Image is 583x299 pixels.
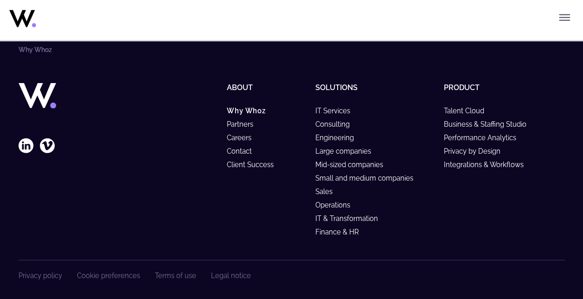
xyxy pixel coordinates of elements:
a: Operations [315,201,359,209]
a: Talent Cloud [443,107,492,115]
a: Product [443,83,479,92]
a: Mid-sized companies [315,161,391,169]
a: Privacy policy [19,272,62,279]
a: Finance & HR [315,228,367,236]
a: Performance Analytics [443,134,524,142]
a: Cookie preferences [77,272,140,279]
a: Business & Staffing Studio [443,120,534,128]
a: Terms of use [155,272,196,279]
a: Large companies [315,147,379,155]
h5: Solutions [315,83,436,92]
a: Client Success [227,161,282,169]
a: Partners [227,120,262,128]
nav: Footer Navigation [19,272,251,279]
a: IT & Transformation [315,214,386,222]
li: Why Whoz [19,46,52,53]
a: Engineering [315,134,362,142]
nav: Breadcrumbs [19,46,564,53]
a: Why Whoz [227,107,274,115]
h5: About [227,83,308,92]
a: Sales [315,188,341,195]
a: Consulting [315,120,358,128]
a: Small and medium companies [315,174,422,182]
a: Integrations & Workflows [443,161,532,169]
a: Legal notice [211,272,251,279]
iframe: Chatbot [522,238,570,286]
a: IT Services [315,107,359,115]
a: Contact [227,147,260,155]
a: Careers [227,134,260,142]
a: Privacy by Design [443,147,508,155]
button: Toggle menu [555,8,574,27]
